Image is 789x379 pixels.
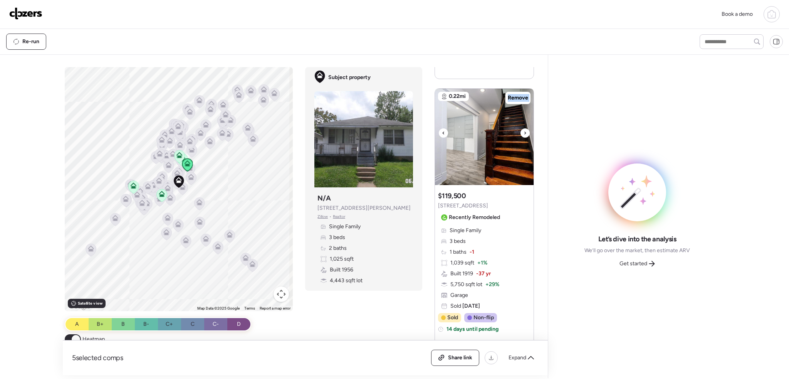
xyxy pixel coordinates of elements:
a: Report a map error [260,306,290,310]
span: Let’s dive into the analysis [598,234,677,244]
span: Garage [450,291,468,299]
a: Terms (opens in new tab) [244,306,255,310]
h3: $119,500 [438,191,466,200]
img: Google [67,301,92,311]
span: C [191,320,195,328]
span: 1,025 sqft [330,255,354,263]
span: Realtor [333,214,345,220]
span: -37 yr [476,270,491,278]
span: Sold [450,302,480,310]
span: [STREET_ADDRESS][PERSON_NAME] [317,204,411,212]
button: Map camera controls [274,286,289,302]
span: Subject property [328,74,371,81]
span: 14 days until pending [447,325,499,333]
span: -1 [470,248,474,256]
img: Logo [9,7,42,20]
span: 0.22mi [449,93,466,100]
span: 2 baths [329,244,347,252]
span: 5,750 sqft lot [450,281,482,288]
span: Get started [619,260,647,268]
span: We’ll go over the market, then estimate ARV [584,247,690,254]
span: Built 1919 [450,270,473,278]
span: 1,039 sqft [450,259,474,267]
span: Remove [508,94,528,102]
span: + 1% [477,259,487,267]
span: Single Family [450,227,481,234]
span: 1 baths [450,248,467,256]
span: Map Data ©2025 Google [197,306,240,310]
span: [DATE] [461,303,480,309]
span: Zillow [317,214,328,220]
span: 4,443 sqft lot [330,277,363,285]
span: • [329,214,331,220]
span: [STREET_ADDRESS] [438,202,488,210]
span: C- [213,320,219,328]
a: Open this area in Google Maps (opens a new window) [67,301,92,311]
span: A [75,320,79,328]
span: 3 beds [329,234,345,241]
span: B [121,320,125,328]
span: Re-run [22,38,39,45]
span: Share link [448,354,472,362]
span: D [237,320,241,328]
span: Expand [509,354,526,362]
span: Sold [447,314,458,322]
span: B+ [97,320,104,328]
span: B- [143,320,149,328]
span: Single Family [329,223,361,231]
span: Non-flip [473,314,494,322]
span: Book a demo [722,11,753,17]
span: 3 beds [450,238,466,245]
h3: N/A [317,194,331,203]
span: C+ [166,320,173,328]
span: Built 1956 [330,266,353,274]
span: 5 selected comps [72,353,123,362]
span: Heatmap [82,335,105,343]
span: + 29% [485,281,499,288]
span: Satellite view [78,300,102,307]
span: Recently Remodeled [449,214,500,221]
